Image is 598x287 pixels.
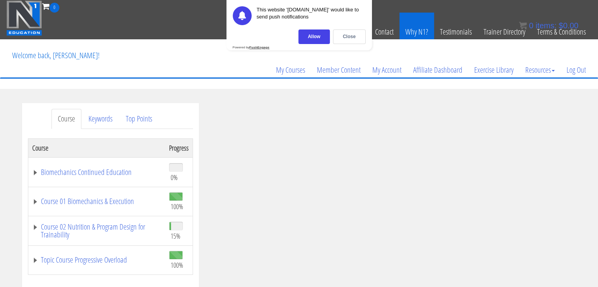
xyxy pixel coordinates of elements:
[28,138,165,157] th: Course
[171,202,183,211] span: 100%
[42,1,59,11] a: 0
[233,46,270,49] div: Powered by
[559,21,578,30] bdi: 0.00
[171,173,178,182] span: 0%
[171,232,180,240] span: 15%
[407,51,468,89] a: Affiliate Dashboard
[519,51,561,89] a: Resources
[434,13,478,51] a: Testimonials
[32,168,161,176] a: Biomechanics Continued Education
[270,51,311,89] a: My Courses
[468,51,519,89] a: Exercise Library
[559,21,563,30] span: $
[50,3,59,13] span: 0
[531,13,592,51] a: Terms & Conditions
[366,51,407,89] a: My Account
[52,109,81,129] a: Course
[165,138,193,157] th: Progress
[6,0,42,36] img: n1-education
[32,223,161,239] a: Course 02 Nutrition & Program Design for Trainability
[519,22,527,29] img: icon11.png
[171,261,183,269] span: 100%
[478,13,531,51] a: Trainer Directory
[120,109,158,129] a: Top Points
[82,109,119,129] a: Keywords
[333,29,366,44] div: Close
[311,51,366,89] a: Member Content
[6,40,105,71] p: Welcome back, [PERSON_NAME]!
[561,51,592,89] a: Log Out
[529,21,533,30] span: 0
[519,21,578,30] a: 0 items: $0.00
[535,21,556,30] span: items:
[257,6,366,25] div: This website '[DOMAIN_NAME]' would like to send push notifications
[32,256,161,264] a: Topic Course Progressive Overload
[32,197,161,205] a: Course 01 Biomechanics & Execution
[369,13,399,51] a: Contact
[298,29,330,44] div: Allow
[249,46,269,49] strong: PushEngage
[399,13,434,51] a: Why N1?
